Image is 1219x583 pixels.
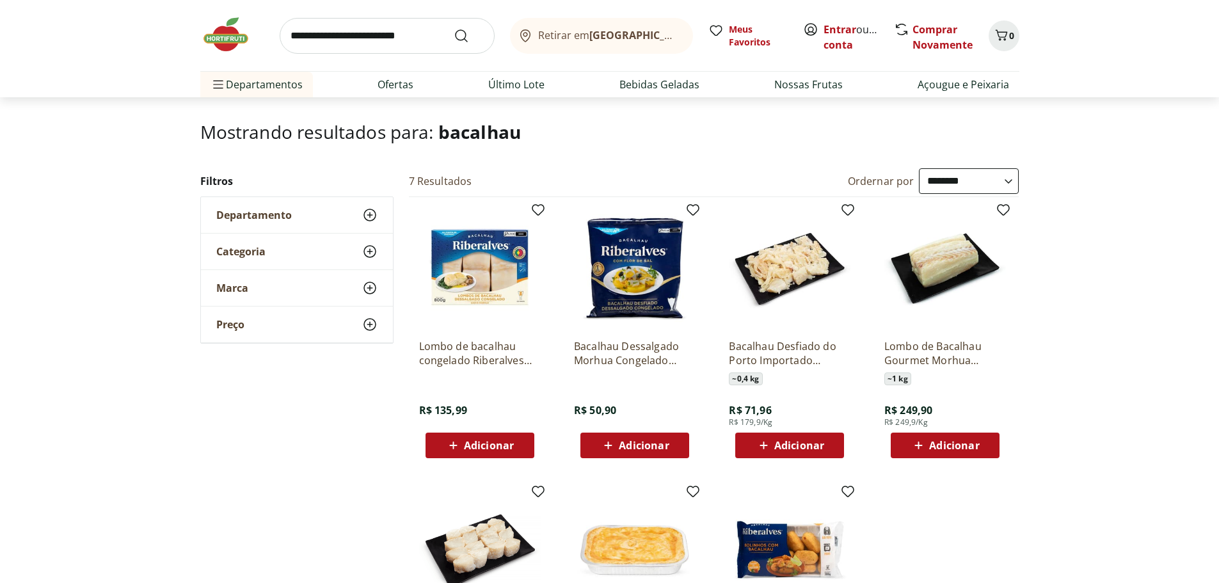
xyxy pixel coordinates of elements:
span: R$ 71,96 [729,403,771,417]
b: [GEOGRAPHIC_DATA]/[GEOGRAPHIC_DATA] [589,28,805,42]
button: Adicionar [891,433,1000,458]
button: Menu [211,69,226,100]
button: Preço [201,307,393,342]
span: Marca [216,282,248,294]
span: Departamento [216,209,292,221]
img: Lombo de Bacalhau Gourmet Morhua Unidade [884,207,1006,329]
span: Departamentos [211,69,303,100]
h1: Mostrando resultados para: [200,122,1019,142]
a: Lombo de bacalhau congelado Riberalves 800g [419,339,541,367]
a: Açougue e Peixaria [918,77,1009,92]
a: Criar conta [824,22,894,52]
button: Retirar em[GEOGRAPHIC_DATA]/[GEOGRAPHIC_DATA] [510,18,693,54]
a: Meus Favoritos [708,23,788,49]
span: Adicionar [619,440,669,451]
label: Ordernar por [848,174,914,188]
a: Ofertas [378,77,413,92]
span: Adicionar [774,440,824,451]
a: Nossas Frutas [774,77,843,92]
span: ~ 1 kg [884,372,911,385]
img: Hortifruti [200,15,264,54]
span: Retirar em [538,29,680,41]
span: Categoria [216,245,266,258]
button: Adicionar [426,433,534,458]
button: Carrinho [989,20,1019,51]
img: Bacalhau Desfiado do Porto Importado Morhua Unidade [729,207,850,329]
button: Submit Search [454,28,484,44]
span: Meus Favoritos [729,23,788,49]
a: Comprar Novamente [912,22,973,52]
span: ~ 0,4 kg [729,372,762,385]
h2: 7 Resultados [409,174,472,188]
button: Adicionar [580,433,689,458]
span: ou [824,22,880,52]
span: R$ 50,90 [574,403,616,417]
span: 0 [1009,29,1014,42]
span: R$ 179,9/Kg [729,417,772,427]
img: Lombo de bacalhau congelado Riberalves 800g [419,207,541,329]
h2: Filtros [200,168,394,194]
a: Lombo de Bacalhau Gourmet Morhua Unidade [884,339,1006,367]
a: Bacalhau Desfiado do Porto Importado Morhua Unidade [729,339,850,367]
a: Entrar [824,22,856,36]
button: Adicionar [735,433,844,458]
button: Marca [201,270,393,306]
a: Último Lote [488,77,545,92]
span: bacalhau [438,120,521,144]
span: R$ 249,90 [884,403,932,417]
button: Departamento [201,197,393,233]
button: Categoria [201,234,393,269]
input: search [280,18,495,54]
span: R$ 249,9/Kg [884,417,928,427]
a: Bebidas Geladas [619,77,699,92]
img: Bacalhau Dessalgado Morhua Congelado Riberalves 400G [574,207,696,329]
span: Adicionar [929,440,979,451]
span: R$ 135,99 [419,403,467,417]
span: Preço [216,318,244,331]
a: Bacalhau Dessalgado Morhua Congelado Riberalves 400G [574,339,696,367]
span: Adicionar [464,440,514,451]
